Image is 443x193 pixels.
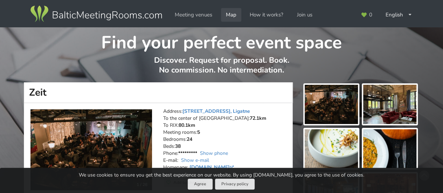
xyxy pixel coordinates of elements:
a: Show phone [200,150,228,157]
h1: Find your perfect event space [24,27,419,54]
a: [DOMAIN_NAME] [189,164,235,171]
a: How it works? [245,8,288,22]
strong: 24 [187,136,192,143]
img: Baltic Meeting Rooms [29,4,163,24]
h1: Zeit [24,82,293,103]
img: Zeit | Ligatne | Event place - gallery picture [305,85,358,124]
strong: 72.1km [250,115,266,122]
a: Show e-mail [181,157,209,164]
a: Join us [292,8,317,22]
img: Zeit | Ligatne | Event place - gallery picture [363,85,416,124]
address: Address: To the center of [GEOGRAPHIC_DATA]: To RIX: Meeting rooms: Bedrooms: Beds: Phone: E-mail... [163,108,288,178]
a: Privacy policy [215,179,255,189]
span: 0 [369,12,372,18]
div: English [381,8,417,22]
a: Industrial-style space | Ligatne | Zeit 1 / 26 [30,109,152,190]
a: [STREET_ADDRESS], Ligatne [182,108,250,115]
a: Map [221,8,241,22]
img: Zeit | Ligatne | Event place - gallery picture [305,129,358,168]
img: Industrial-style space | Ligatne | Zeit [30,109,152,190]
strong: 38 [175,143,181,150]
strong: 80.1km [179,122,195,129]
button: Agree [188,179,213,189]
p: Discover. Request for proposal. Book. No commission. No intermediation. [24,55,419,82]
strong: 5 [197,129,200,136]
a: Meeting venues [170,8,217,22]
img: Zeit | Ligatne | Event place - gallery picture [363,129,416,168]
